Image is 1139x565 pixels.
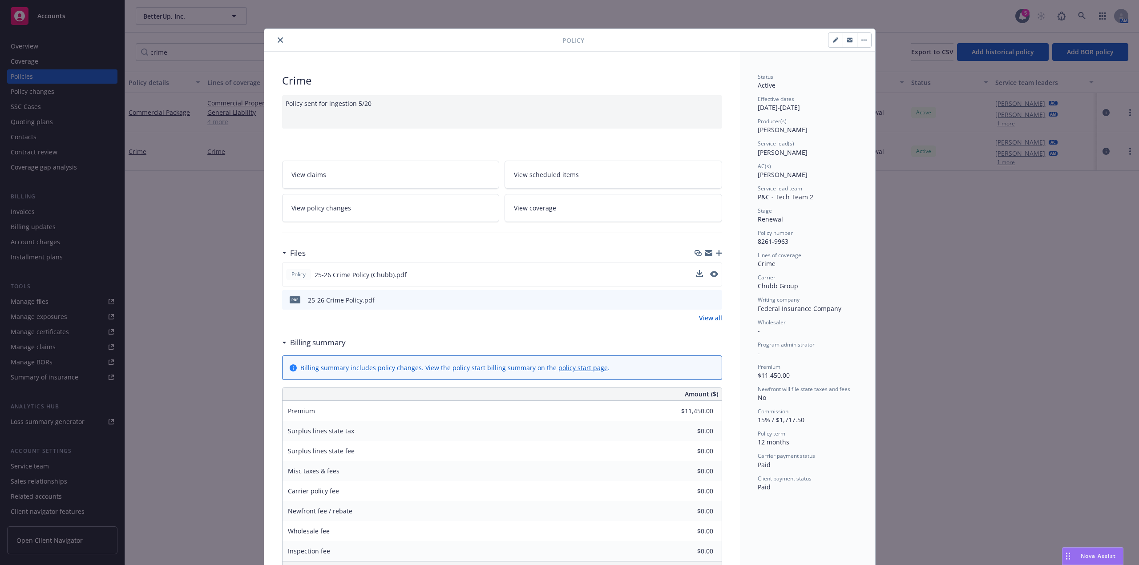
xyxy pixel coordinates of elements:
[1062,547,1123,565] button: Nova Assist
[288,427,354,435] span: Surplus lines state tax
[758,73,773,81] span: Status
[758,438,789,446] span: 12 months
[505,161,722,189] a: View scheduled items
[661,484,719,498] input: 0.00
[290,247,306,259] h3: Files
[758,296,800,303] span: Writing company
[696,270,703,279] button: download file
[290,337,346,348] h3: Billing summary
[514,203,556,213] span: View coverage
[282,73,722,88] div: Crime
[291,203,351,213] span: View policy changes
[758,215,783,223] span: Renewal
[758,117,787,125] span: Producer(s)
[1081,552,1116,560] span: Nova Assist
[282,95,722,129] div: Policy sent for ingestion 5/20
[758,349,760,357] span: -
[288,547,330,555] span: Inspection fee
[288,467,339,475] span: Misc taxes & fees
[758,170,808,179] span: [PERSON_NAME]
[758,185,802,192] span: Service lead team
[758,430,785,437] span: Policy term
[661,464,719,478] input: 0.00
[758,237,788,246] span: 8261-9963
[758,282,798,290] span: Chubb Group
[685,389,718,399] span: Amount ($)
[308,295,375,305] div: 25-26 Crime Policy.pdf
[758,341,815,348] span: Program administrator
[758,304,841,313] span: Federal Insurance Company
[758,162,771,170] span: AC(s)
[758,193,813,201] span: P&C - Tech Team 2
[288,527,330,535] span: Wholesale fee
[290,296,300,303] span: pdf
[661,444,719,458] input: 0.00
[282,194,500,222] a: View policy changes
[558,363,608,372] a: policy start page
[758,251,801,259] span: Lines of coverage
[758,81,775,89] span: Active
[758,95,794,103] span: Effective dates
[758,416,804,424] span: 15% / $1,717.50
[300,363,610,372] div: Billing summary includes policy changes. View the policy start billing summary on the .
[661,525,719,538] input: 0.00
[514,170,579,179] span: View scheduled items
[711,295,719,305] button: preview file
[758,371,790,379] span: $11,450.00
[288,487,339,495] span: Carrier policy fee
[758,229,793,237] span: Policy number
[562,36,584,45] span: Policy
[282,337,346,348] div: Billing summary
[291,170,326,179] span: View claims
[661,545,719,558] input: 0.00
[758,319,786,326] span: Wholesaler
[661,504,719,518] input: 0.00
[758,363,780,371] span: Premium
[696,270,703,277] button: download file
[699,313,722,323] a: View all
[710,271,718,277] button: preview file
[505,194,722,222] a: View coverage
[758,327,760,335] span: -
[758,452,815,460] span: Carrier payment status
[710,270,718,279] button: preview file
[758,408,788,415] span: Commission
[288,507,352,515] span: Newfront fee / rebate
[315,270,407,279] span: 25-26 Crime Policy (Chubb).pdf
[758,460,771,469] span: Paid
[758,140,794,147] span: Service lead(s)
[758,475,812,482] span: Client payment status
[288,447,355,455] span: Surplus lines state fee
[1062,548,1074,565] div: Drag to move
[758,483,771,491] span: Paid
[696,295,703,305] button: download file
[282,161,500,189] a: View claims
[758,385,850,393] span: Newfront will file state taxes and fees
[661,424,719,438] input: 0.00
[282,247,306,259] div: Files
[758,259,775,268] span: Crime
[758,274,775,281] span: Carrier
[758,393,766,402] span: No
[275,35,286,45] button: close
[758,207,772,214] span: Stage
[758,125,808,134] span: [PERSON_NAME]
[758,95,857,112] div: [DATE] - [DATE]
[288,407,315,415] span: Premium
[758,148,808,157] span: [PERSON_NAME]
[290,270,307,278] span: Policy
[661,404,719,418] input: 0.00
